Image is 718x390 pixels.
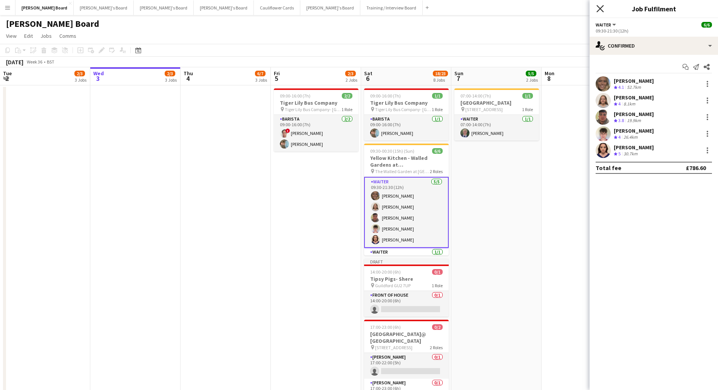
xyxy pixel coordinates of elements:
h3: [GEOGRAPHIC_DATA] [454,99,539,106]
span: 5 [273,74,280,83]
span: 4 [618,101,621,107]
div: [PERSON_NAME] [614,144,654,151]
app-job-card: 07:00-14:00 (7h)1/1[GEOGRAPHIC_DATA] [STREET_ADDRESS]1 RoleWaiter1/107:00-14:00 (7h)[PERSON_NAME] [454,88,539,141]
div: Total fee [596,164,621,172]
span: Waiter [596,22,611,28]
span: Thu [184,70,193,77]
span: 0/2 [432,324,443,330]
span: 3.8 [618,118,624,123]
span: Jobs [40,32,52,39]
span: 6/6 [432,148,443,154]
span: The Walled Garden at [GEOGRAPHIC_DATA] [375,169,430,174]
span: 0/1 [432,269,443,275]
app-card-role: Waiter5/509:30-21:30 (12h)[PERSON_NAME][PERSON_NAME][PERSON_NAME][PERSON_NAME][PERSON_NAME] [364,177,449,248]
span: Week 36 [25,59,44,65]
span: 2/3 [165,71,175,76]
div: Confirmed [590,37,718,55]
div: [DATE] [6,58,23,66]
button: Cauliflower Cards [254,0,300,15]
span: 18/23 [433,71,448,76]
app-card-role: Waiter1/107:00-14:00 (7h)[PERSON_NAME] [454,115,539,141]
span: 07:00-14:00 (7h) [460,93,491,99]
span: 5 [618,151,621,156]
span: 4 [182,74,193,83]
div: 09:30-21:30 (12h) [596,28,712,34]
span: 1 Role [432,283,443,288]
div: 30.7km [622,151,639,157]
div: 8.1km [622,101,637,107]
h3: Tiger Lily Bus Company [364,99,449,106]
span: [STREET_ADDRESS] [375,345,412,350]
span: 09:00-16:00 (7h) [280,93,310,99]
span: 2 Roles [430,345,443,350]
span: Sun [454,70,463,77]
app-card-role: Waiter1/112:30-00:30 (12h) [364,248,449,274]
app-card-role: Barista1/109:00-16:00 (7h)[PERSON_NAME] [364,115,449,141]
div: [PERSON_NAME] [614,111,654,118]
div: BST [47,59,54,65]
app-card-role: FRONT OF HOUSE0/114:00-20:00 (6h) [364,291,449,317]
button: Training / Interview Board [360,0,423,15]
span: 17:00-23:00 (6h) [370,324,401,330]
span: View [6,32,17,39]
span: Comms [59,32,76,39]
button: [PERSON_NAME]'s Board [194,0,254,15]
span: 1 Role [522,107,533,112]
span: 1/1 [432,93,443,99]
span: 6 [363,74,372,83]
div: [PERSON_NAME] [614,94,654,101]
span: Tiger Lily Bus Company- [GEOGRAPHIC_DATA] [375,107,432,112]
span: 8 [544,74,554,83]
span: 2 [2,74,12,83]
span: 1 Role [432,107,443,112]
div: 3 Jobs [75,77,86,83]
div: 3 Jobs [165,77,177,83]
span: 2 Roles [430,169,443,174]
div: [PERSON_NAME] [614,77,654,84]
a: Comms [56,31,79,41]
h1: [PERSON_NAME] Board [6,18,99,29]
div: 19.9km [625,118,642,124]
span: 4 [618,134,621,140]
h3: Job Fulfilment [590,4,718,14]
a: View [3,31,20,41]
button: [PERSON_NAME]'s Board [74,0,134,15]
h3: Yellow Kitchen - Walled Gardens at [GEOGRAPHIC_DATA] [364,155,449,168]
h3: Tipsy Pigs- Shere [364,275,449,282]
span: ! [286,128,290,133]
span: 7 [453,74,463,83]
button: [PERSON_NAME] Board [15,0,74,15]
span: Sat [364,70,372,77]
span: 2/3 [74,71,85,76]
span: 6/6 [701,22,712,28]
span: 2/2 [342,93,352,99]
span: Tue [3,70,12,77]
a: Edit [21,31,36,41]
div: 2 Jobs [526,77,538,83]
app-job-card: Draft14:00-20:00 (6h)0/1Tipsy Pigs- Shere Guildford GU2 7UP1 RoleFRONT OF HOUSE0/114:00-20:00 (6h) [364,258,449,317]
span: Wed [93,70,104,77]
div: 2 Jobs [346,77,357,83]
div: 8 Jobs [433,77,448,83]
span: Tiger Lily Bus Company- [GEOGRAPHIC_DATA] [285,107,341,112]
span: 6/7 [255,71,266,76]
span: 4.1 [618,84,624,90]
h3: [GEOGRAPHIC_DATA]@ [GEOGRAPHIC_DATA] [364,331,449,344]
span: 2/3 [345,71,356,76]
span: Fri [274,70,280,77]
span: [STREET_ADDRESS] [465,107,503,112]
div: £786.60 [686,164,706,172]
span: 1/1 [522,93,533,99]
div: 09:30-00:30 (15h) (Sun)6/6Yellow Kitchen - Walled Gardens at [GEOGRAPHIC_DATA] The Walled Garden ... [364,144,449,255]
h3: Tiger Lily Bus Company [274,99,358,106]
app-job-card: 09:00-16:00 (7h)2/2Tiger Lily Bus Company Tiger Lily Bus Company- [GEOGRAPHIC_DATA]1 RoleBarista2... [274,88,358,152]
div: [PERSON_NAME] [614,127,654,134]
span: 3 [92,74,104,83]
span: 09:00-16:00 (7h) [370,93,401,99]
app-job-card: 09:00-16:00 (7h)1/1Tiger Lily Bus Company Tiger Lily Bus Company- [GEOGRAPHIC_DATA]1 RoleBarista1... [364,88,449,141]
button: Waiter [596,22,617,28]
